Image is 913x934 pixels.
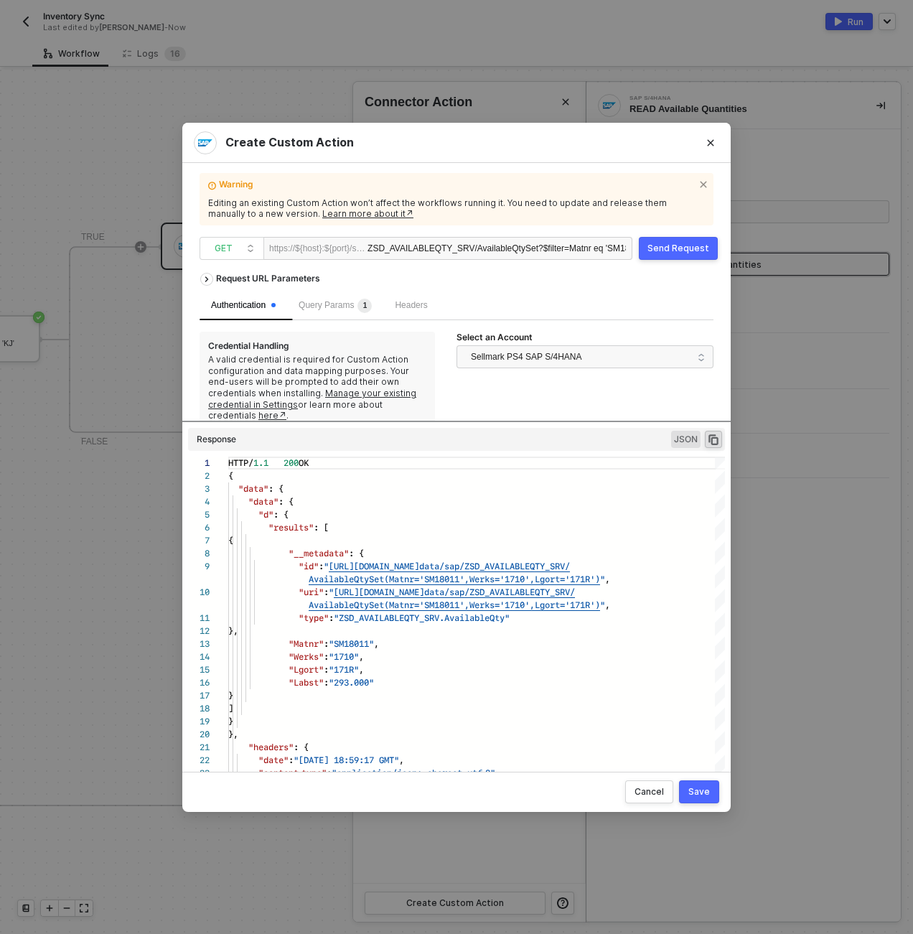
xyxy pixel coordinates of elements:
[395,300,427,310] span: Headers
[209,266,327,291] div: Request URL Parameters
[329,559,419,573] span: [URL][DOMAIN_NAME]
[268,482,284,495] span: : {
[399,753,404,767] span: ,
[194,131,719,154] div: Create Custom Action
[334,585,424,599] span: [URL][DOMAIN_NAME]
[188,638,210,650] div: 13
[188,767,210,780] div: 23
[188,650,210,663] div: 14
[690,123,731,163] button: Close
[424,585,575,599] span: data/sap/ZSD_AVAILABLEQTY_SRV/
[258,753,289,767] span: "date"
[625,780,673,803] button: Cancel
[238,482,268,495] span: "data"
[456,332,542,343] label: Select an Account
[215,238,255,259] span: GET
[605,572,610,586] span: ,
[198,136,212,150] img: integration-icon
[188,625,210,638] div: 12
[600,572,605,586] span: "
[332,766,495,780] span: "application/json; charset=utf-8"
[188,457,210,470] div: 1
[228,533,233,547] span: {
[248,495,278,508] span: "data"
[208,197,705,220] div: Editing an existing Custom Action won’t affect the workflows running it. You need to update and r...
[248,740,294,754] span: "headers"
[284,456,299,470] span: 200
[197,434,236,445] div: Response
[228,624,238,638] span: },
[334,611,510,625] span: "ZSD_AVAILABLEQTY_SRV.AvailableQty"
[560,598,600,612] span: ='171R')
[671,431,701,448] span: JSON
[699,177,711,189] span: icon-close
[228,457,229,470] textarea: Editor content;Press Alt+F1 for Accessibility Options.
[211,299,276,312] div: Authentication
[188,547,210,560] div: 8
[324,663,329,676] span: :
[314,520,329,534] span: : [
[228,714,233,728] span: }
[188,689,210,702] div: 17
[289,676,324,689] span: "Labst"
[679,780,719,803] button: Save
[322,208,413,219] a: Learn more about it↗
[188,470,210,482] div: 2
[329,585,334,599] span: "
[188,586,210,599] div: 10
[299,300,372,310] span: Query Params
[258,508,273,521] span: "d"
[359,650,364,663] span: ,
[289,546,349,560] span: "__metadata"
[273,508,289,521] span: : {
[188,663,210,676] div: 15
[688,786,710,798] div: Save
[188,741,210,754] div: 21
[329,611,334,625] span: :
[278,495,294,508] span: : {
[324,559,329,573] span: "
[228,727,238,741] span: },
[188,702,210,715] div: 18
[635,786,664,798] div: Cancel
[324,637,329,650] span: :
[495,766,500,780] span: ,
[188,521,210,534] div: 6
[560,572,600,586] span: ='171R')
[188,728,210,741] div: 20
[329,663,359,676] span: "171R"
[538,243,803,253] span: ?$filter=Matnr eq 'SM18011' and Werks eq '1710' and Lgort eq '171R'
[707,433,720,446] span: icon-copy-paste
[188,534,210,547] div: 7
[289,637,324,650] span: "Matnr"
[208,354,426,421] div: A valid credential is required for Custom Action configuration and data mapping purposes. Your en...
[324,585,329,599] span: :
[289,753,294,767] span: :
[359,663,364,676] span: ,
[219,179,693,195] span: Warning
[299,456,309,470] span: OK
[188,495,210,508] div: 4
[299,611,329,625] span: "type"
[188,482,210,495] div: 3
[299,585,324,599] span: "uri"
[329,637,374,650] span: "SM18011"
[309,572,560,586] span: AvailableQtySet(Matnr='SM18011',Werks='1710',Lgort
[269,238,367,259] div: https://${host}:${port}/sap/opu/odata/sap/
[188,612,210,625] div: 11
[188,754,210,767] div: 22
[639,237,718,260] button: Send Request
[374,637,379,650] span: ,
[319,559,324,573] span: :
[258,766,327,780] span: "content-type"
[327,766,332,780] span: :
[605,598,610,612] span: ,
[600,598,605,612] span: "
[329,650,359,663] span: "1710"
[188,560,210,573] div: 9
[329,676,374,689] span: "293.000"
[294,740,309,754] span: : {
[188,676,210,689] div: 16
[208,388,416,410] a: Manage your existing credential in Settings
[294,753,399,767] span: "[DATE] 18:59:17 GMT"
